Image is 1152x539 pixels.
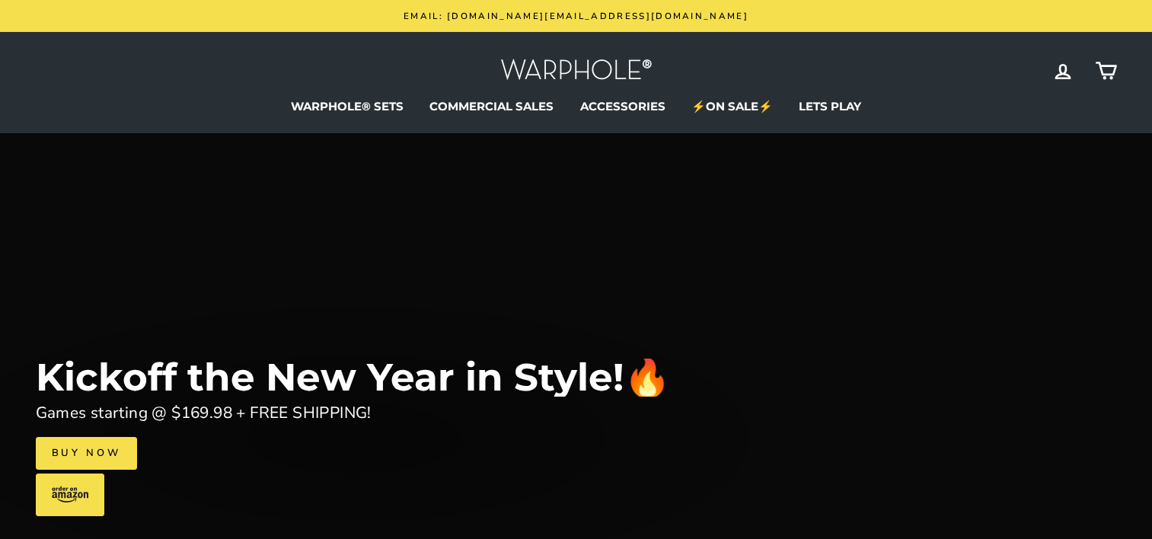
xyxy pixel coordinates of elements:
[52,486,88,503] img: amazon-logo.svg
[40,8,1113,24] a: Email: [DOMAIN_NAME][EMAIL_ADDRESS][DOMAIN_NAME]
[787,95,873,118] a: LETS PLAY
[569,95,677,118] a: ACCESSORIES
[36,400,372,426] div: Games starting @ $169.98 + FREE SHIPPING!
[36,437,137,469] a: Buy Now
[500,55,653,88] img: Warphole
[680,95,784,118] a: ⚡ON SALE⚡
[36,95,1117,118] ul: Primary
[36,359,671,397] div: Kickoff the New Year in Style!🔥
[279,95,415,118] a: WARPHOLE® SETS
[418,95,565,118] a: COMMERCIAL SALES
[404,10,748,22] span: Email: [DOMAIN_NAME][EMAIL_ADDRESS][DOMAIN_NAME]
